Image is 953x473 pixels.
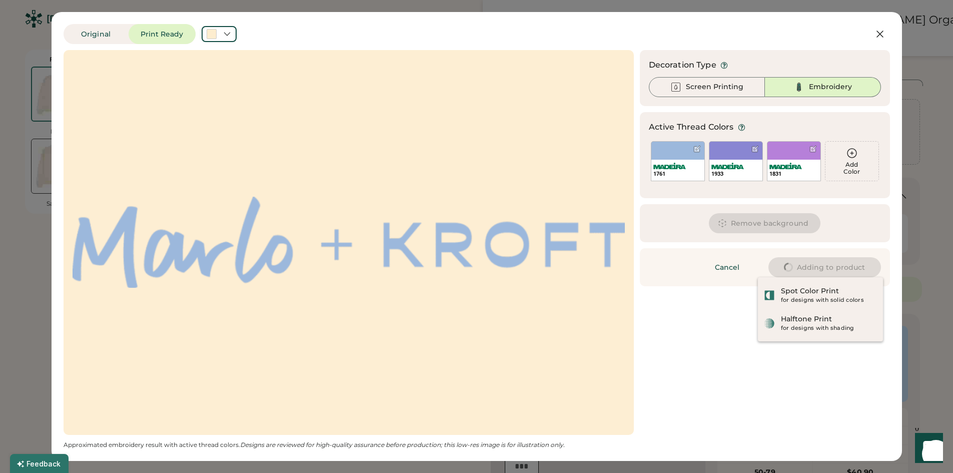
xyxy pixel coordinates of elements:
[711,170,760,178] div: 1933
[809,82,852,92] div: Embroidery
[764,318,775,329] img: halftone-view-green.svg
[711,163,744,169] img: Madeira%20Logo.svg
[768,257,881,277] button: Adding to product
[709,213,820,233] button: Remove background
[649,121,734,133] div: Active Thread Colors
[129,24,196,44] button: Print Ready
[793,81,805,93] img: Thread%20Selected.svg
[653,170,702,178] div: 1761
[64,24,129,44] button: Original
[653,163,686,169] img: Madeira%20Logo.svg
[64,441,634,449] div: Approximated embroidery result with active thread colors.
[781,314,832,324] div: Halftone Print
[686,82,743,92] div: Screen Printing
[649,59,716,71] div: Decoration Type
[825,161,878,175] div: Add Color
[670,81,682,93] img: Ink%20-%20Unselected.svg
[781,324,877,332] div: for designs with shading
[781,286,839,296] div: Spot Color Print
[769,170,818,178] div: 1831
[764,290,775,301] img: spot-color-green.svg
[905,428,948,471] iframe: Front Chat
[781,296,877,304] div: for designs with solid colors
[240,441,565,448] em: Designs are reviewed for high-quality assurance before production; this low-res image is for illu...
[769,163,802,169] img: Madeira%20Logo.svg
[692,257,762,277] button: Cancel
